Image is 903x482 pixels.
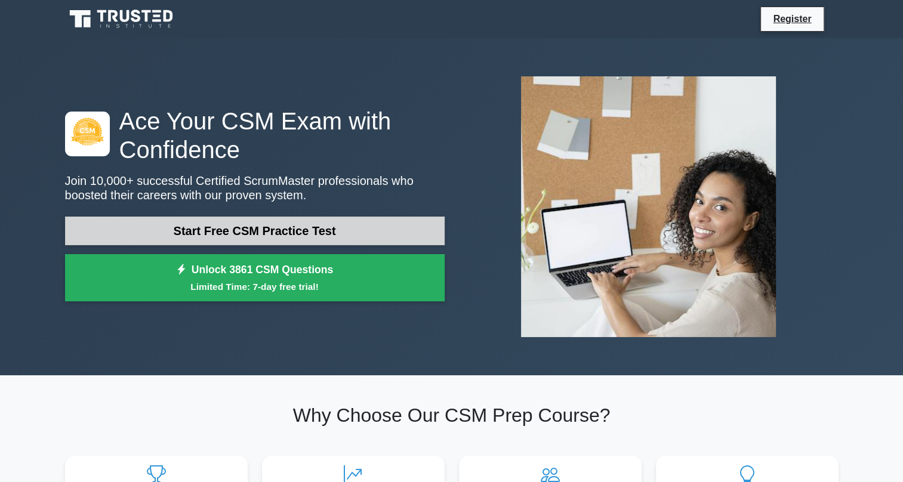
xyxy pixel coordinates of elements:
[65,217,445,245] a: Start Free CSM Practice Test
[65,174,445,202] p: Join 10,000+ successful Certified ScrumMaster professionals who boosted their careers with our pr...
[65,107,445,164] h1: Ace Your CSM Exam with Confidence
[766,11,818,26] a: Register
[65,254,445,302] a: Unlock 3861 CSM QuestionsLimited Time: 7-day free trial!
[65,404,839,427] h2: Why Choose Our CSM Prep Course?
[80,280,430,293] small: Limited Time: 7-day free trial!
